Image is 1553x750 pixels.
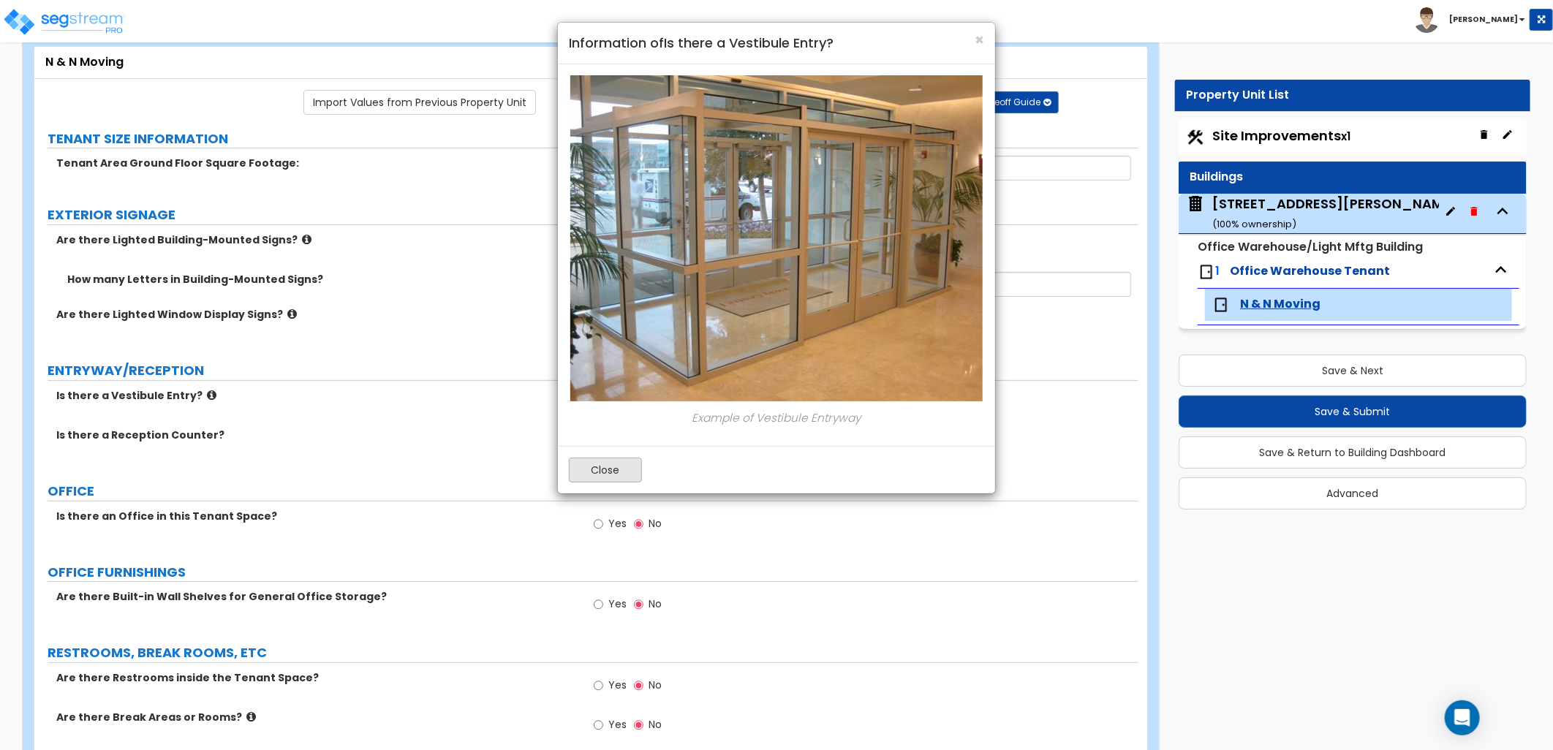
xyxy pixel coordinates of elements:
[570,75,983,401] img: 40.JPG
[692,410,861,425] i: Example of Vestibule Entryway
[1445,700,1480,735] div: Open Intercom Messenger
[975,32,984,48] button: Close
[975,29,984,50] span: ×
[569,458,642,482] button: Close
[569,34,984,53] h4: Information of Is there a Vestibule Entry?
